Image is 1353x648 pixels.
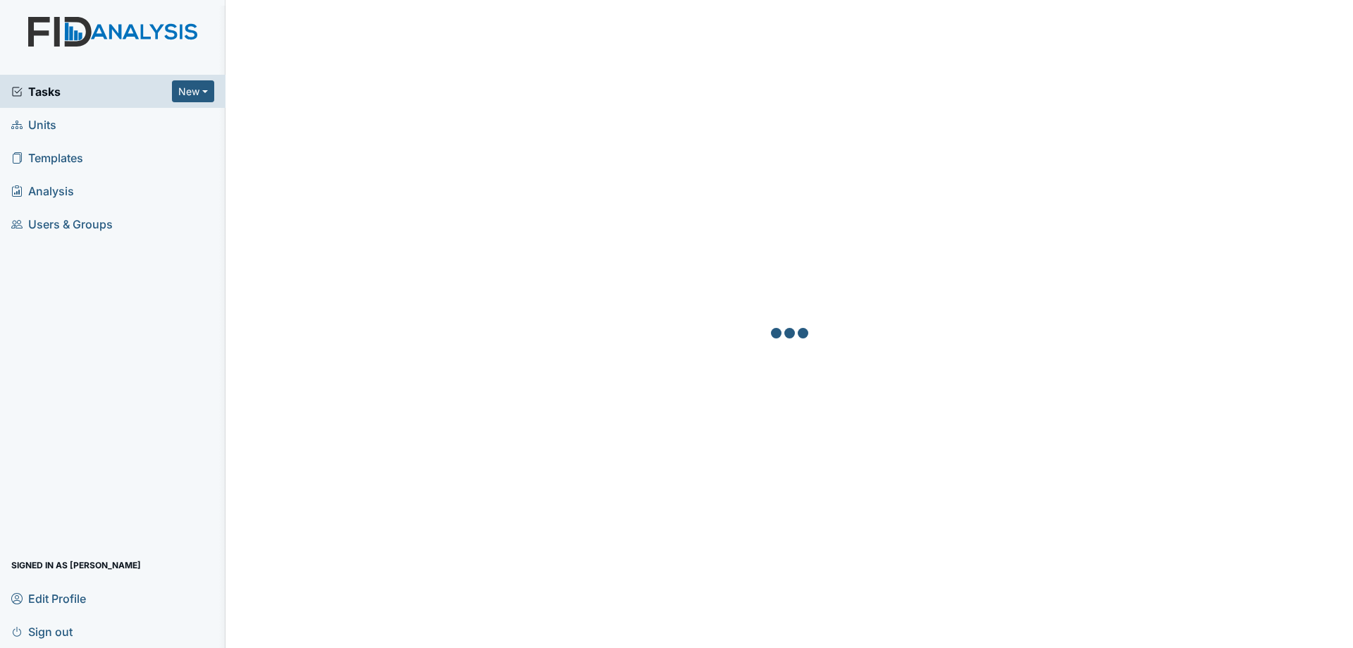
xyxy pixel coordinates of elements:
[11,554,141,576] span: Signed in as [PERSON_NAME]
[11,83,172,100] a: Tasks
[11,587,86,609] span: Edit Profile
[11,180,74,202] span: Analysis
[11,213,113,235] span: Users & Groups
[172,80,214,102] button: New
[11,147,83,169] span: Templates
[11,621,73,642] span: Sign out
[11,114,56,135] span: Units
